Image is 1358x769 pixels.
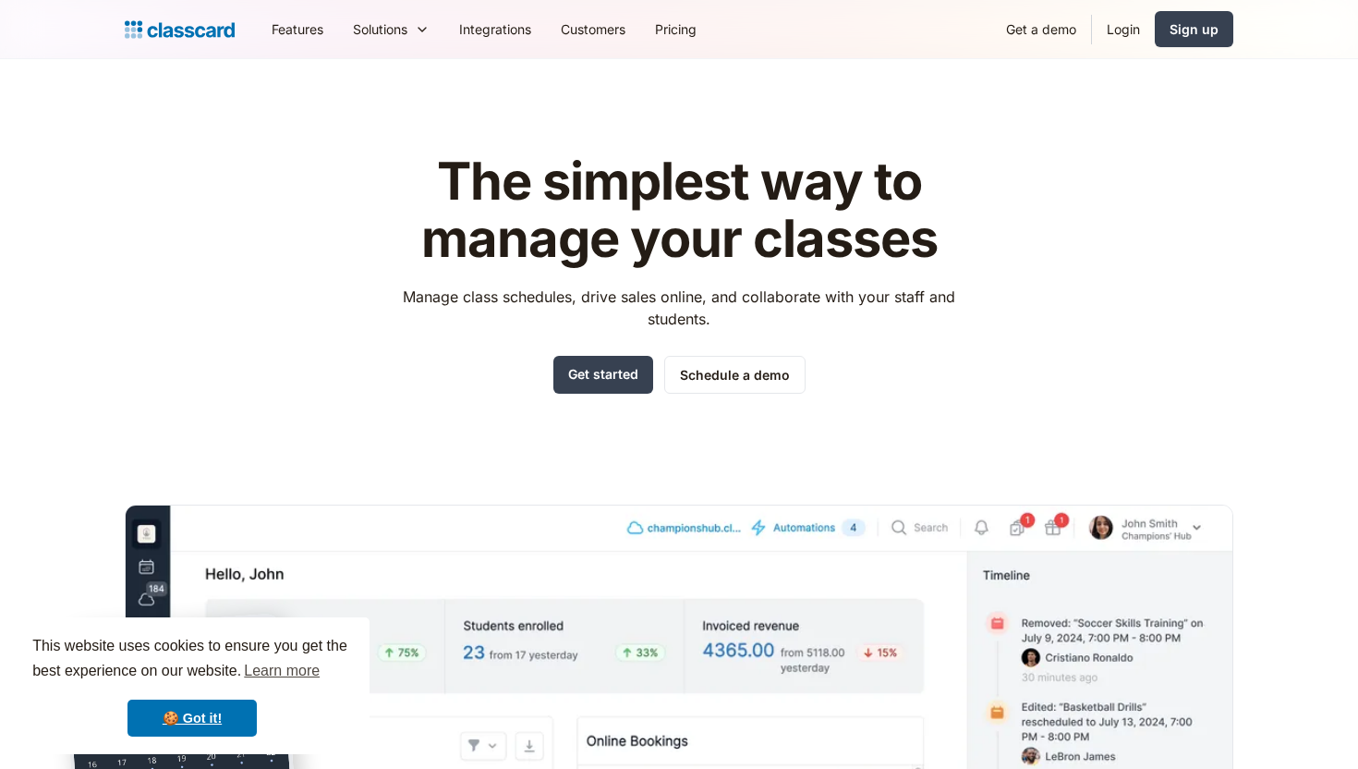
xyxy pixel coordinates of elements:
[444,8,546,50] a: Integrations
[127,700,257,737] a: dismiss cookie message
[1155,11,1233,47] a: Sign up
[640,8,711,50] a: Pricing
[546,8,640,50] a: Customers
[553,356,653,394] a: Get started
[125,17,235,43] a: Logo
[991,8,1091,50] a: Get a demo
[1170,19,1219,39] div: Sign up
[32,635,352,685] span: This website uses cookies to ensure you get the best experience on our website.
[1092,8,1155,50] a: Login
[386,286,973,330] p: Manage class schedules, drive sales online, and collaborate with your staff and students.
[353,19,407,39] div: Solutions
[338,8,444,50] div: Solutions
[386,153,973,267] h1: The simplest way to manage your classes
[257,8,338,50] a: Features
[664,356,806,394] a: Schedule a demo
[241,657,322,685] a: learn more about cookies
[15,617,370,754] div: cookieconsent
